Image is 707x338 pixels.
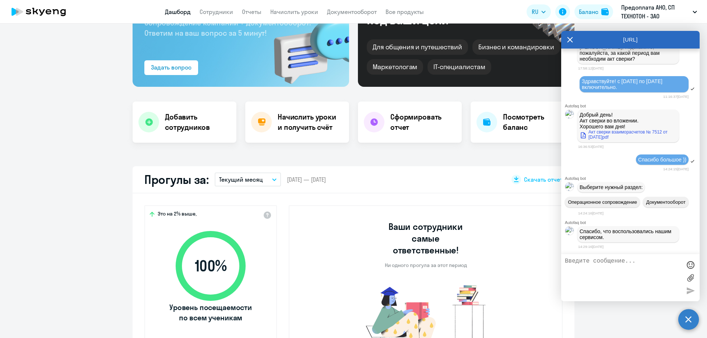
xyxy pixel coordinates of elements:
[219,175,263,184] p: Текущий месяц
[428,59,491,75] div: IT-специалистам
[270,8,318,15] a: Начислить уроки
[565,197,640,207] button: Операционное сопровождение
[621,3,690,21] p: Предоплата АНО, СП ТЕХНОТОН - ЗАО
[524,175,563,184] span: Скачать отчет
[379,221,473,256] h3: Ваши сотрудники самые ответственные!
[578,66,604,70] time: 17:58:12[DATE]
[578,145,604,149] time: 16:36:53[DATE]
[200,8,233,15] a: Сотрудники
[601,8,609,15] img: balance
[503,112,569,132] h4: Посмотреть баланс
[638,157,686,163] span: Спасибо большое ))
[685,272,696,283] label: Лимит 10 файлов
[532,7,538,16] span: RU
[144,172,209,187] h2: Прогулы за:
[242,8,261,15] a: Отчеты
[580,184,643,190] span: Выберите нужный раздел:
[215,172,281,186] button: Текущий месяц
[367,39,468,55] div: Для общения и путешествий
[168,257,253,275] span: 100 %
[580,228,673,240] span: Спасибо, что воспользовались нашим сервисом.
[580,38,677,62] p: Добрый день! [PERSON_NAME], подскажите, пожалуйста, за какой период вам необходим акт сверки?
[527,4,551,19] button: RU
[580,129,677,140] a: Акт сверки взаиморасчетов № 7512 от [DATE]pdf
[390,112,456,132] h4: Сформировать отчет
[618,3,701,21] button: Предоплата АНО, СП ТЕХНОТОН - ЗАО
[663,167,689,171] time: 14:24:15[DATE]
[565,182,574,206] img: bot avatar
[472,39,560,55] div: Бизнес и командировки
[582,78,664,90] span: Здравствуйте! с [DATE] по [DATE] включительно.
[151,63,191,72] div: Задать вопрос
[578,211,604,215] time: 14:24:16[DATE]
[165,112,231,132] h4: Добавить сотрудников
[663,95,689,99] time: 11:16:37[DATE]
[565,110,574,134] img: bot avatar
[367,1,493,26] div: Курсы английского под ваши цели
[165,8,191,15] a: Дашборд
[278,112,342,132] h4: Начислить уроки и получить счёт
[367,59,423,75] div: Маркетологам
[385,262,467,268] p: Ни одного прогула за этот период
[580,112,677,129] p: Добрый день! Акт сверки во вложении. Хорошего вам дня!
[327,8,377,15] a: Документооборот
[579,7,598,16] div: Баланс
[643,197,689,207] button: Документооборот
[565,220,700,225] div: Autofaq bot
[158,210,197,219] span: Это на 2% выше,
[168,302,253,323] span: Уровень посещаемости по всем ученикам
[263,4,349,87] img: bg-img
[646,199,686,205] span: Документооборот
[386,8,424,15] a: Все продукты
[565,227,574,250] img: bot avatar
[287,175,326,184] span: [DATE] — [DATE]
[574,4,613,19] button: Балансbalance
[568,199,637,205] span: Операционное сопровождение
[565,104,700,108] div: Autofaq bot
[578,245,604,249] time: 14:29:16[DATE]
[565,176,700,181] div: Autofaq bot
[144,60,198,75] button: Задать вопрос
